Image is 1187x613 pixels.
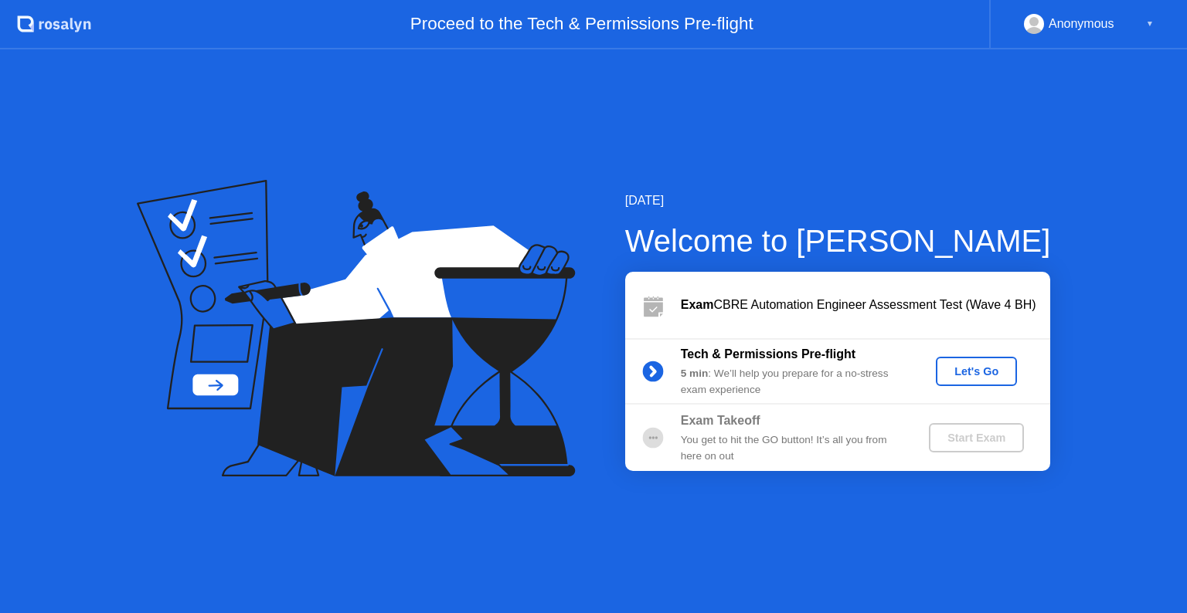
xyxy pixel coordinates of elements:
b: Exam Takeoff [681,414,760,427]
b: 5 min [681,367,709,379]
div: You get to hit the GO button! It’s all you from here on out [681,432,903,464]
div: [DATE] [625,191,1051,210]
b: Tech & Permissions Pre-flight [681,347,855,361]
div: Let's Go [942,365,1011,378]
b: Exam [681,298,714,311]
div: : We’ll help you prepare for a no-stress exam experience [681,366,903,398]
div: Start Exam [935,432,1018,444]
div: Welcome to [PERSON_NAME] [625,218,1051,264]
div: CBRE Automation Engineer Assessment Test (Wave 4 BH) [681,296,1050,314]
button: Let's Go [936,357,1017,386]
div: Anonymous [1049,14,1114,34]
button: Start Exam [929,423,1024,452]
div: ▼ [1146,14,1154,34]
